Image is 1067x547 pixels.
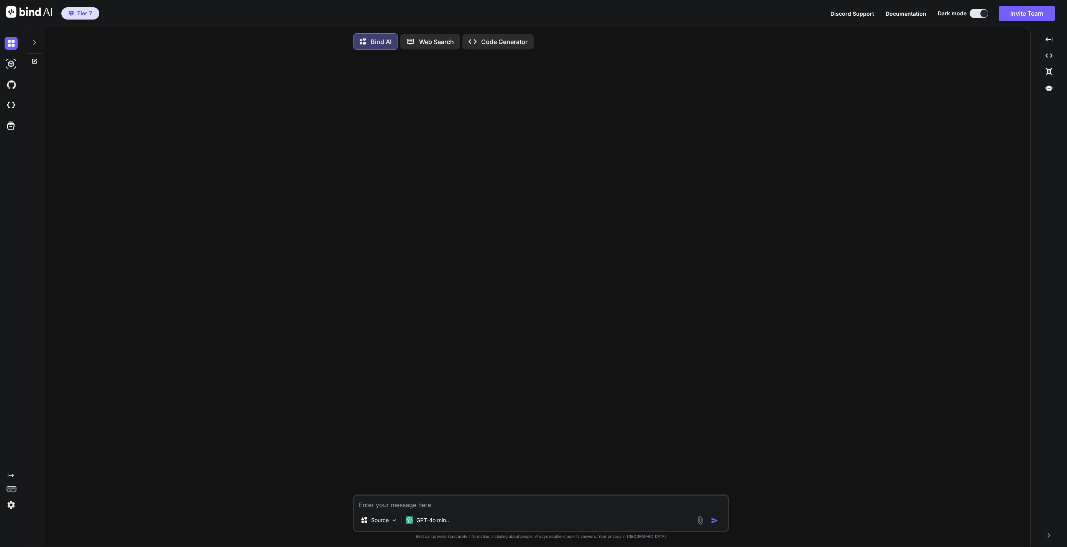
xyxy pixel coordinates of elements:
[886,10,926,17] span: Documentation
[5,498,18,511] img: settings
[371,516,389,524] p: Source
[481,37,528,46] p: Code Generator
[938,10,967,17] span: Dark mode
[391,517,398,524] img: Pick Models
[419,37,454,46] p: Web Search
[886,10,926,18] button: Documentation
[696,516,705,525] img: attachment
[999,6,1055,21] button: Invite Team
[371,37,391,46] p: Bind AI
[5,99,18,112] img: cloudideIcon
[416,516,449,524] p: GPT-4o min..
[406,516,413,524] img: GPT-4o mini
[6,6,52,18] img: Bind AI
[830,10,874,18] button: Discord Support
[711,517,718,524] img: icon
[5,37,18,50] img: darkChat
[69,11,74,16] img: premium
[5,78,18,91] img: githubDark
[77,10,92,17] span: Tier 7
[353,534,729,539] p: Bind can provide inaccurate information, including about people. Always double-check its answers....
[5,57,18,70] img: darkAi-studio
[830,10,874,17] span: Discord Support
[61,7,99,20] button: premiumTier 7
